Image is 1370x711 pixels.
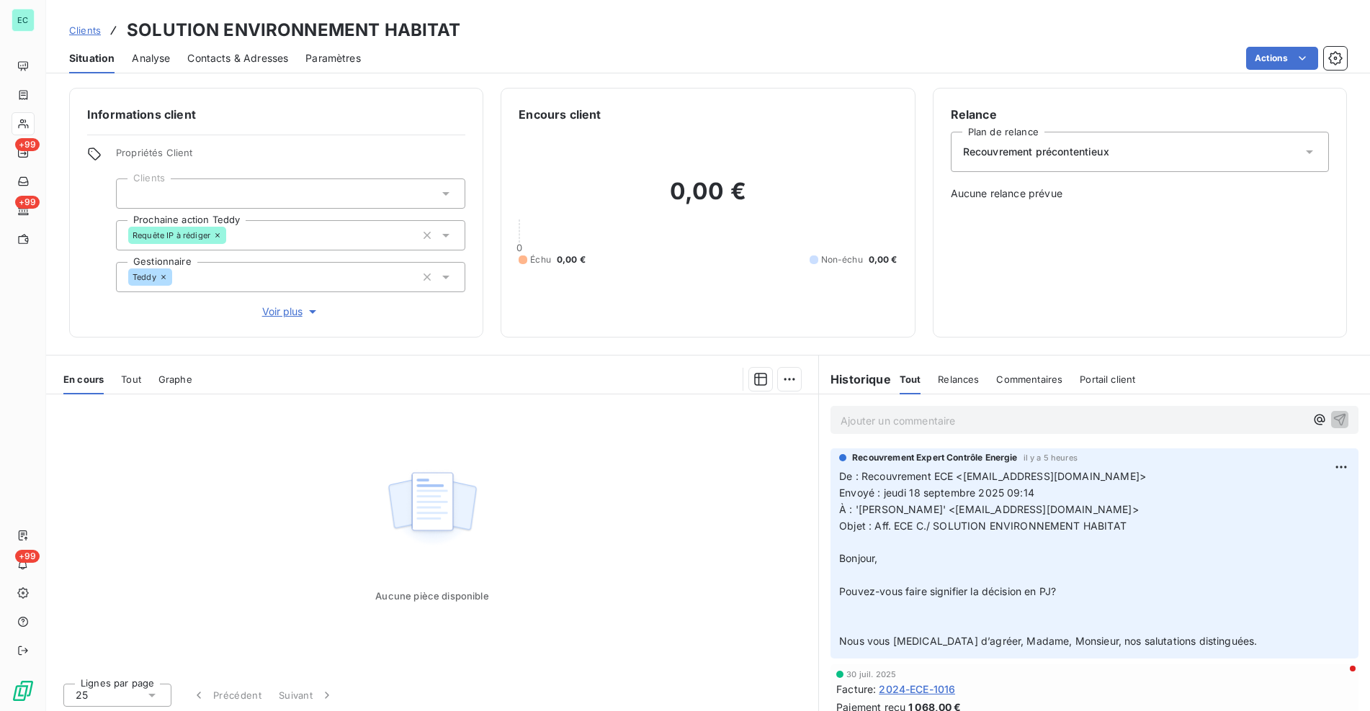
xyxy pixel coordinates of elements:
span: Voir plus [262,304,320,319]
div: EC [12,9,35,32]
span: À : '[PERSON_NAME]' <[EMAIL_ADDRESS][DOMAIN_NAME]> [839,503,1139,515]
img: Empty state [386,464,478,553]
h6: Informations client [87,106,465,123]
span: 0,00 € [557,253,586,266]
span: Relances [938,373,979,385]
span: Requête IP à rédiger [133,231,210,240]
span: Propriétés Client [116,147,465,167]
span: Envoyé : jeudi 18 septembre 2025 09:14 [839,486,1034,499]
span: 0 [516,242,522,253]
span: Aucune relance prévue [951,186,1329,201]
input: Ajouter une valeur [226,229,238,242]
span: 25 [76,688,88,702]
button: Suivant [270,680,343,710]
input: Ajouter une valeur [172,271,184,284]
span: Clients [69,24,101,36]
span: Recouvrement Expert Contrôle Energie [852,451,1017,464]
span: Tout [121,373,141,385]
input: Ajouter une valeur [128,187,140,200]
span: Contacts & Adresses [187,51,288,65]
button: Voir plus [116,304,465,320]
span: Objet : Aff. ECE C./ SOLUTION ENVIRONNEMENT HABITAT [839,520,1127,532]
span: Nous vous [MEDICAL_DATA] d’agréer, Madame, Monsieur, nos salutations distinguées. [839,635,1257,647]
span: +99 [15,550,40,563]
span: Échu [530,253,551,266]
span: Facture : [836,681,876,697]
span: Portail client [1080,373,1135,385]
iframe: Intercom live chat [1321,662,1356,697]
h6: Encours client [519,106,601,123]
span: +99 [15,138,40,151]
h3: SOLUTION ENVIRONNEMENT HABITAT [127,17,461,43]
button: Précédent [183,680,270,710]
span: 30 juil. 2025 [846,670,896,679]
span: 2024-ECE-1016 [879,681,955,697]
span: Paramètres [305,51,361,65]
span: De : Recouvrement ECE <[EMAIL_ADDRESS][DOMAIN_NAME]> [839,470,1146,482]
span: Aucune pièce disponible [375,590,488,602]
span: Situation [69,51,115,65]
a: Clients [69,23,101,37]
button: Actions [1246,47,1318,70]
h2: 0,00 € [519,177,897,220]
span: Commentaires [996,373,1062,385]
span: En cours [63,373,104,385]
span: Bonjour, [839,552,877,564]
span: il y a 5 heures [1024,453,1078,462]
span: Recouvrement précontentieux [963,145,1109,159]
h6: Relance [951,106,1329,123]
span: Teddy [133,273,156,281]
span: Pouvez-vous faire signifier la décision en PJ? [839,585,1056,597]
span: +99 [15,196,40,209]
span: Graphe [158,373,192,385]
span: 0,00 € [869,253,897,266]
span: Non-échu [821,253,863,266]
span: Tout [900,373,921,385]
span: Analyse [132,51,170,65]
img: Logo LeanPay [12,679,35,702]
h6: Historique [819,371,891,388]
